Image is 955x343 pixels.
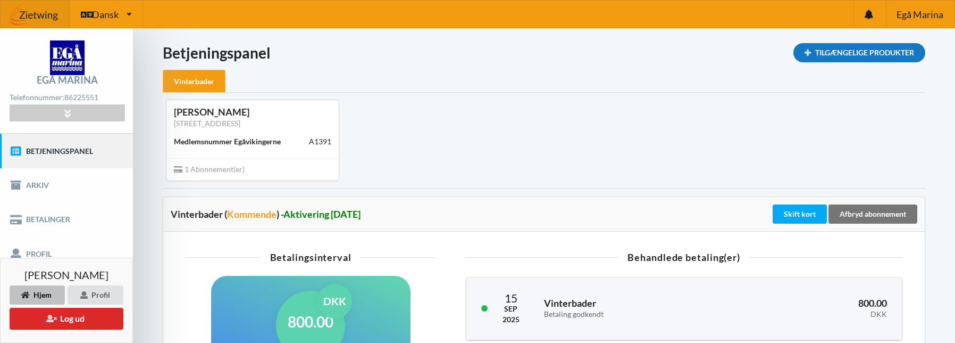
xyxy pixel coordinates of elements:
strong: 86225551 [64,93,98,102]
h3: Vinterbader [544,297,724,318]
div: DKK [317,284,352,318]
div: Egå Marina [37,75,98,85]
div: DKK [738,310,887,319]
div: Betalingsinterval [186,252,436,262]
button: Log ud [10,308,123,330]
span: 800.00 [858,297,887,309]
div: Vinterbader [171,209,770,219]
span: Egå Marina [897,10,943,19]
div: ( ) - [224,209,361,219]
div: 2025 [502,314,520,325]
a: [STREET_ADDRESS] [174,119,240,128]
span: [PERSON_NAME] [24,269,108,280]
div: Medlemsnummer Egåvikingerne [174,136,281,147]
span: Aktivering [DATE] [283,208,361,220]
img: logo [50,40,85,75]
h1: Betjeningspanel [163,43,925,62]
div: Skift kort [773,205,827,224]
div: 15 [502,292,520,304]
div: Afbryd abonnement [828,205,917,224]
span: Kommende [227,208,277,220]
div: Hjem [10,285,65,305]
span: Dansk [92,10,119,19]
div: A1391 [309,136,331,147]
div: Tilgængelige Produkter [793,43,925,62]
div: Telefonnummer: [10,91,124,105]
h1: 800.00 [288,312,333,331]
div: Betaling godkendt [544,310,724,319]
span: 1 Abonnement(er) [174,165,245,174]
div: Profil [68,285,123,305]
div: [PERSON_NAME] [174,106,331,118]
div: Vinterbader [163,70,225,93]
div: Behandlede betaling(er) [466,252,903,262]
div: Sep [502,304,520,314]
